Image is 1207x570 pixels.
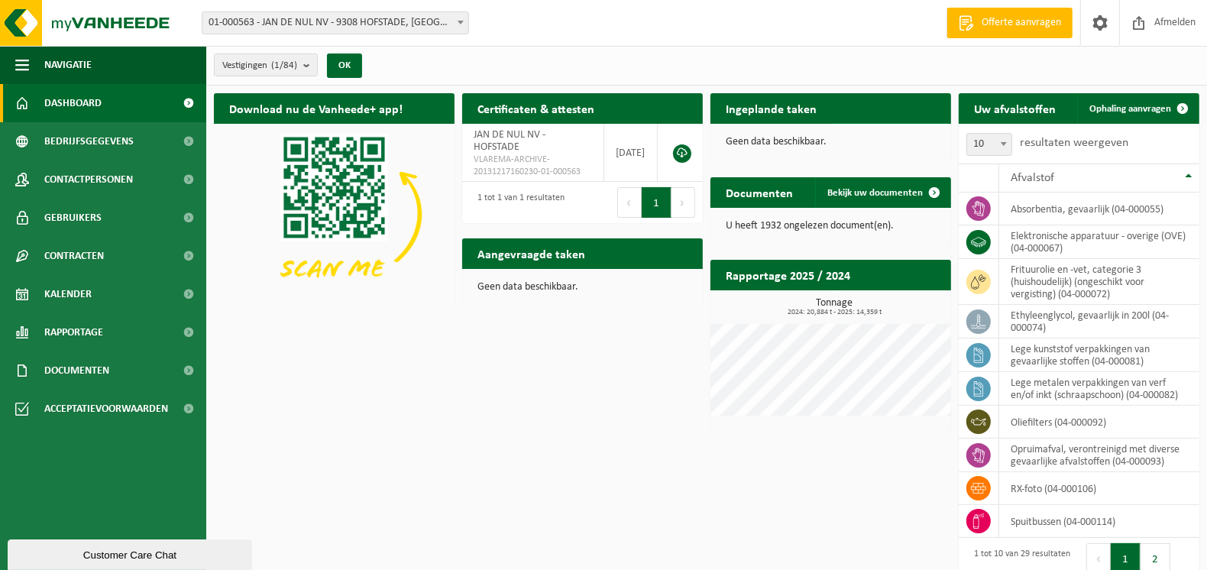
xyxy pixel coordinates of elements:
[726,221,936,232] p: U heeft 1932 ongelezen document(en).
[214,124,455,304] img: Download de VHEPlus App
[1020,137,1128,149] label: resultaten weergeven
[1077,93,1198,124] a: Ophaling aanvragen
[642,187,671,218] button: 1
[271,60,297,70] count: (1/84)
[978,15,1065,31] span: Offerte aanvragen
[999,305,1199,338] td: ethyleenglycol, gevaarlijk in 200l (04-000074)
[718,298,951,316] h3: Tonnage
[999,372,1199,406] td: lege metalen verpakkingen van verf en/of inkt (schraapschoon) (04-000082)
[202,12,468,34] span: 01-000563 - JAN DE NUL NV - 9308 HOFSTADE, TRAGEL 60
[966,133,1012,156] span: 10
[44,351,109,390] span: Documenten
[959,93,1071,123] h2: Uw afvalstoffen
[999,259,1199,305] td: frituurolie en -vet, categorie 3 (huishoudelijk) (ongeschikt voor vergisting) (04-000072)
[710,177,808,207] h2: Documenten
[44,237,104,275] span: Contracten
[462,93,610,123] h2: Certificaten & attesten
[44,199,102,237] span: Gebruikers
[999,338,1199,372] td: lege kunststof verpakkingen van gevaarlijke stoffen (04-000081)
[710,93,832,123] h2: Ingeplande taken
[999,472,1199,505] td: RX-foto (04-000106)
[462,238,600,268] h2: Aangevraagde taken
[44,390,168,428] span: Acceptatievoorwaarden
[1011,172,1054,184] span: Afvalstof
[327,53,362,78] button: OK
[44,160,133,199] span: Contactpersonen
[44,313,103,351] span: Rapportage
[8,536,255,570] iframe: chat widget
[837,290,950,320] a: Bekijk rapportage
[671,187,695,218] button: Next
[617,187,642,218] button: Previous
[44,84,102,122] span: Dashboard
[999,225,1199,259] td: elektronische apparatuur - overige (OVE) (04-000067)
[604,124,658,182] td: [DATE]
[999,505,1199,538] td: spuitbussen (04-000114)
[214,93,418,123] h2: Download nu de Vanheede+ app!
[827,188,923,198] span: Bekijk uw documenten
[815,177,950,208] a: Bekijk uw documenten
[477,282,688,293] p: Geen data beschikbaar.
[967,134,1011,155] span: 10
[222,54,297,77] span: Vestigingen
[470,186,565,219] div: 1 tot 1 van 1 resultaten
[1089,104,1171,114] span: Ophaling aanvragen
[999,193,1199,225] td: absorbentia, gevaarlijk (04-000055)
[44,275,92,313] span: Kalender
[474,154,592,178] span: VLAREMA-ARCHIVE-20131217160230-01-000563
[214,53,318,76] button: Vestigingen(1/84)
[710,260,866,290] h2: Rapportage 2025 / 2024
[726,137,936,147] p: Geen data beschikbaar.
[202,11,469,34] span: 01-000563 - JAN DE NUL NV - 9308 HOFSTADE, TRAGEL 60
[999,406,1199,439] td: oliefilters (04-000092)
[474,129,545,153] span: JAN DE NUL NV - HOFSTADE
[44,46,92,84] span: Navigatie
[718,309,951,316] span: 2024: 20,884 t - 2025: 14,359 t
[947,8,1073,38] a: Offerte aanvragen
[999,439,1199,472] td: opruimafval, verontreinigd met diverse gevaarlijke afvalstoffen (04-000093)
[44,122,134,160] span: Bedrijfsgegevens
